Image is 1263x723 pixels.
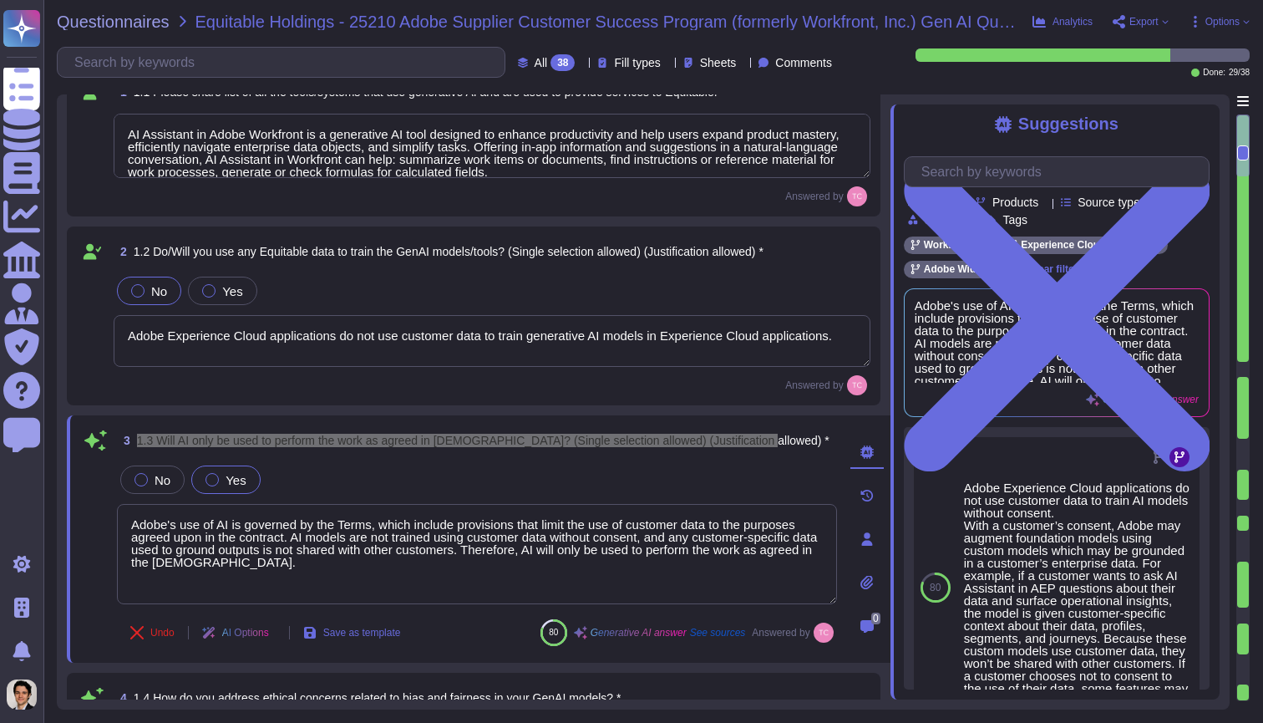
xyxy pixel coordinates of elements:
[114,246,127,257] span: 2
[1052,17,1093,27] span: Analytics
[117,504,837,604] textarea: Adobe's use of AI is governed by the Terms, which include provisions that limit the use of custom...
[155,473,170,487] span: No
[614,57,660,69] span: Fill types
[7,680,37,710] img: user
[117,435,130,446] span: 3
[222,284,242,298] span: Yes
[66,48,505,77] input: Search by keywords
[549,628,558,637] span: 80
[1203,69,1225,77] span: Done:
[137,434,829,447] span: 1.3 Will AI only be used to perform the work as agreed in [DEMOGRAPHIC_DATA]? (Single selection a...
[150,628,175,638] span: Undo
[752,628,809,638] span: Answered by
[114,692,127,704] span: 4
[323,628,401,638] span: Save as template
[847,375,867,395] img: user
[535,57,548,69] span: All
[195,13,1019,30] span: Equitable Holdings - 25210 Adobe Supplier Customer Success Program (formerly Workfront, Inc.) Gen...
[134,245,763,258] span: 1.2 Do/Will you use any Equitable data to train the GenAI models/tools? (Single selection allowed...
[222,628,269,638] span: AI Options
[57,13,170,30] span: Questionnaires
[117,616,188,649] button: Undo
[1032,15,1093,28] button: Analytics
[785,191,843,201] span: Answered by
[550,54,575,71] div: 38
[785,380,843,390] span: Answered by
[775,57,832,69] span: Comments
[700,57,737,69] span: Sheets
[151,284,167,298] span: No
[1129,17,1159,27] span: Export
[134,691,621,705] span: 1.4 How do you address ethical concerns related to bias and fairness in your GenAI models? *
[114,86,127,98] span: 1
[3,676,48,713] button: user
[930,583,941,593] span: 80
[114,114,870,178] textarea: AI Assistant in Adobe Workfront is a generative AI tool designed to enhance productivity and help...
[814,623,834,643] img: user
[1205,17,1240,27] span: Options
[114,315,870,367] textarea: Adobe Experience Cloud applications do not use customer data to train generative AI models in Exp...
[226,473,246,487] span: Yes
[913,157,1209,186] input: Search by keywords
[1229,69,1250,77] span: 29 / 38
[690,628,746,638] span: See sources
[290,616,414,649] button: Save as template
[847,186,867,206] img: user
[591,628,687,638] span: Generative AI answer
[964,481,1193,707] div: Adobe Experience Cloud applications do not use customer data to train AI models without consent. ...
[871,613,880,624] span: 0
